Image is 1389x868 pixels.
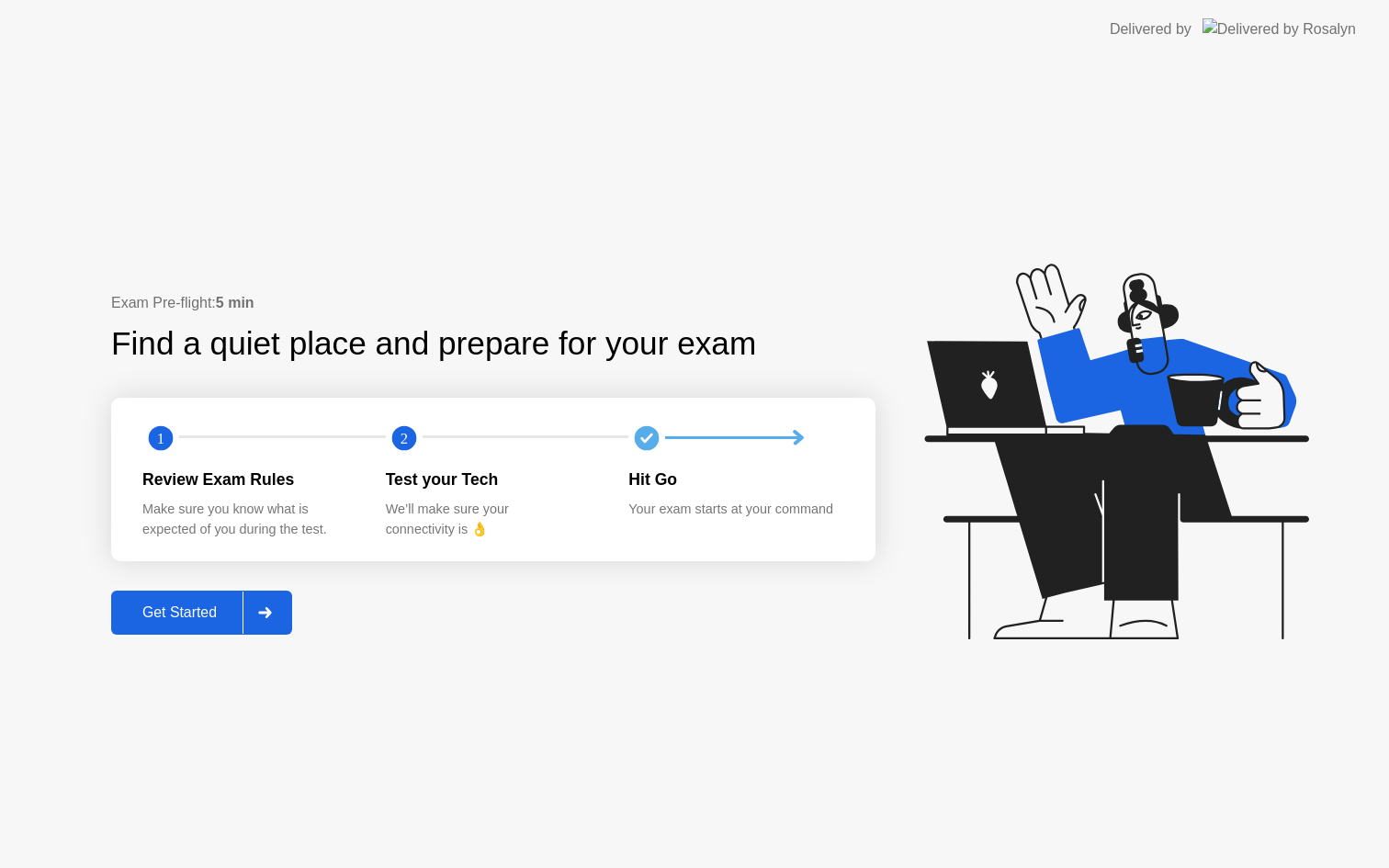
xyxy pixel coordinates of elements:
div: Get Started [117,604,243,621]
div: Review Exam Rules [142,468,356,491]
b: 5 min [216,295,254,310]
div: Hit Go [628,468,842,491]
div: Test your Tech [386,468,600,491]
div: Find a quiet place and prepare for your exam [111,320,759,368]
div: Your exam starts at your command [628,500,842,520]
div: We’ll make sure your connectivity is 👌 [386,500,600,539]
div: Delivered by [1110,18,1191,40]
img: Delivered by Rosalyn [1203,18,1356,39]
text: 2 [401,429,408,446]
div: Exam Pre-flight: [111,292,875,314]
button: Get Started [111,591,292,635]
div: Make sure you know what is expected of you during the test. [142,500,356,539]
text: 1 [157,429,164,446]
